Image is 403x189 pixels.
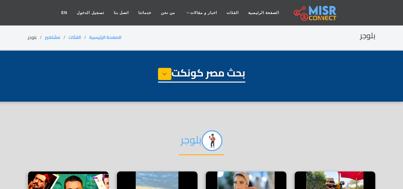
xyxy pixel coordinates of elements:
a: EN [57,7,72,19]
h2: بلوجر [179,130,224,155]
a: خدماتنا [133,7,156,19]
a: تسجيل الدخول [72,7,109,19]
h1: بحث مصر كونكت [158,67,245,83]
li: بلوجر [28,34,45,41]
h2: بلوجر [360,31,376,40]
span: اخبار و مقالات [190,10,217,16]
a: الصفحة الرئيسية [243,7,284,19]
a: اتصل بنا [109,7,133,19]
a: الصفحة الرئيسية [89,33,121,41]
img: main.misr_connect [294,5,336,21]
a: مشاهير [45,33,60,41]
a: من نحن [156,7,180,19]
a: اخبار و مقالات [180,7,222,19]
img: 8Yb90r67gtXchjBnqUuW.png [202,130,222,151]
a: الفئات [222,7,243,19]
a: الفئات [68,33,81,41]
